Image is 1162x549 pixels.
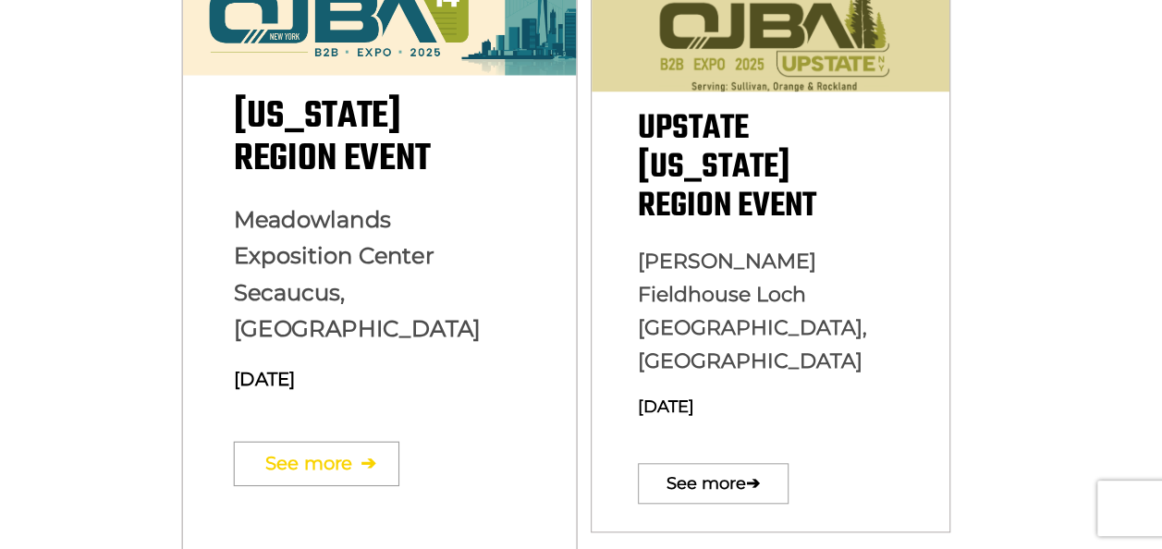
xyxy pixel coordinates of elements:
[360,432,375,495] span: ➔
[31,92,78,139] img: d_659738544_company_0_659738544
[233,368,295,390] span: [DATE]
[271,423,336,448] em: Submit
[24,171,337,212] input: Enter your last name
[638,249,867,373] span: [PERSON_NAME] Fieldhouse Loch [GEOGRAPHIC_DATA], [GEOGRAPHIC_DATA]
[233,87,429,188] span: [US_STATE] Region Event
[233,441,398,485] a: See more➔
[96,104,311,128] div: Leave a message
[233,205,480,343] span: Meadowlands Exposition Center Secaucus, [GEOGRAPHIC_DATA]
[638,103,816,233] span: Upstate [US_STATE] Region Event
[24,226,337,266] input: Enter your email address
[638,396,694,417] span: [DATE]
[746,455,760,513] span: ➔
[24,280,337,409] textarea: Type your message and click 'Submit'
[638,463,789,504] a: See more➔
[303,9,348,54] div: Minimize live chat window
